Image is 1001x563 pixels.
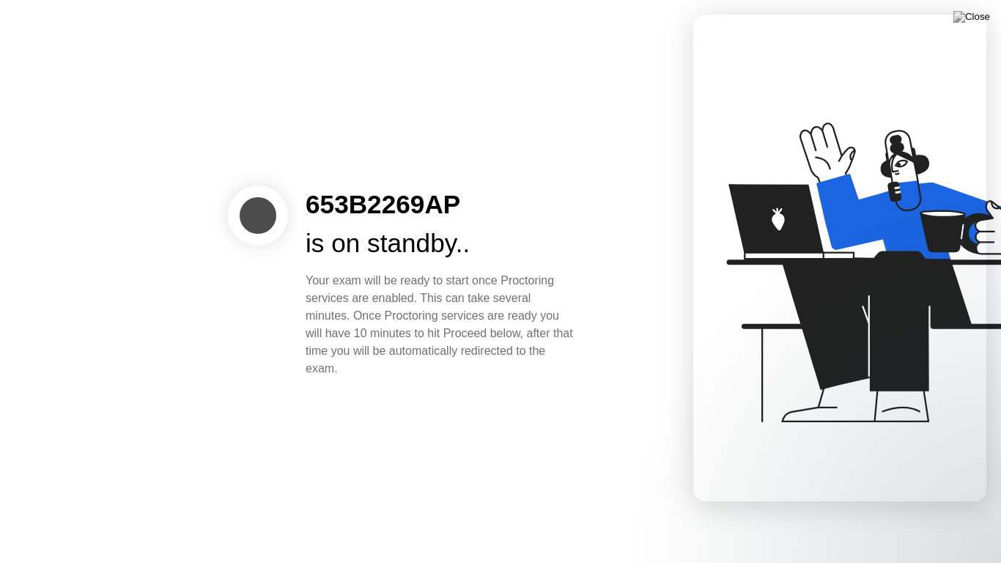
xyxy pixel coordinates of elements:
[951,513,986,548] iframe: Intercom live chat
[306,272,577,378] div: Your exam will be ready to start once Proctoring services are enabled. This can take several minu...
[953,11,990,23] img: Close
[693,15,986,501] iframe: Intercom live chat
[306,224,577,263] div: is on standby..
[306,185,577,224] div: 653B2269AP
